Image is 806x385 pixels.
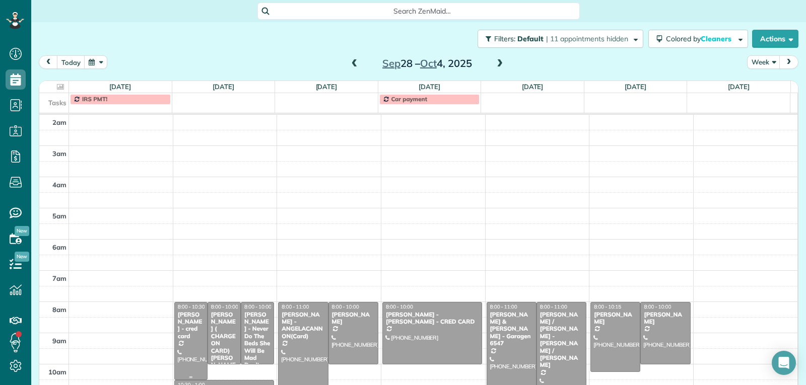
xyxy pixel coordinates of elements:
[177,311,205,340] div: [PERSON_NAME] - cred card
[213,83,234,91] a: [DATE]
[625,83,646,91] a: [DATE]
[419,83,440,91] a: [DATE]
[752,30,798,48] button: Actions
[701,34,733,43] span: Cleaners
[52,305,66,314] span: 8am
[747,55,780,69] button: Week
[57,55,85,69] button: today
[211,303,238,310] span: 8:00 - 10:00
[517,34,544,43] span: Default
[490,303,517,310] span: 8:00 - 11:00
[48,368,66,376] span: 10am
[109,83,131,91] a: [DATE]
[244,303,272,310] span: 8:00 - 10:00
[593,311,637,326] div: [PERSON_NAME]
[779,55,798,69] button: next
[382,57,400,69] span: Sep
[666,34,735,43] span: Colored by
[52,212,66,220] span: 5am
[546,34,628,43] span: | 11 appointments hidden
[522,83,544,91] a: [DATE]
[52,274,66,282] span: 7am
[648,30,748,48] button: Colored byCleaners
[211,311,238,376] div: [PERSON_NAME] ( CHARGE ON CARD) [PERSON_NAME]
[332,303,359,310] span: 8:00 - 10:00
[178,303,205,310] span: 8:00 - 10:30
[494,34,515,43] span: Filters:
[728,83,750,91] a: [DATE]
[82,95,107,103] span: IRS PMT!
[282,303,309,310] span: 8:00 - 11:00
[540,303,567,310] span: 8:00 - 11:00
[316,83,338,91] a: [DATE]
[490,311,533,347] div: [PERSON_NAME] & [PERSON_NAME] - Garagen 6547
[386,303,413,310] span: 8:00 - 10:00
[772,351,796,375] div: Open Intercom Messenger
[331,311,375,326] div: [PERSON_NAME]
[39,55,58,69] button: prev
[15,226,29,236] span: New
[52,243,66,251] span: 6am
[52,337,66,345] span: 9am
[478,30,643,48] button: Filters: Default | 11 appointments hidden
[364,58,490,69] h2: 28 – 4, 2025
[15,252,29,262] span: New
[473,30,643,48] a: Filters: Default | 11 appointments hidden
[52,118,66,126] span: 2am
[52,181,66,189] span: 4am
[385,311,480,326] div: [PERSON_NAME] -[PERSON_NAME] - CRED CARD
[281,311,325,340] div: [PERSON_NAME] - ANGELACANNON(Card)
[594,303,621,310] span: 8:00 - 10:15
[643,311,687,326] div: [PERSON_NAME]
[644,303,671,310] span: 8:00 - 10:00
[420,57,437,69] span: Oct
[540,311,583,369] div: [PERSON_NAME] / [PERSON_NAME] - [PERSON_NAME] / [PERSON_NAME]
[52,149,66,158] span: 3am
[391,95,427,103] span: Car payment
